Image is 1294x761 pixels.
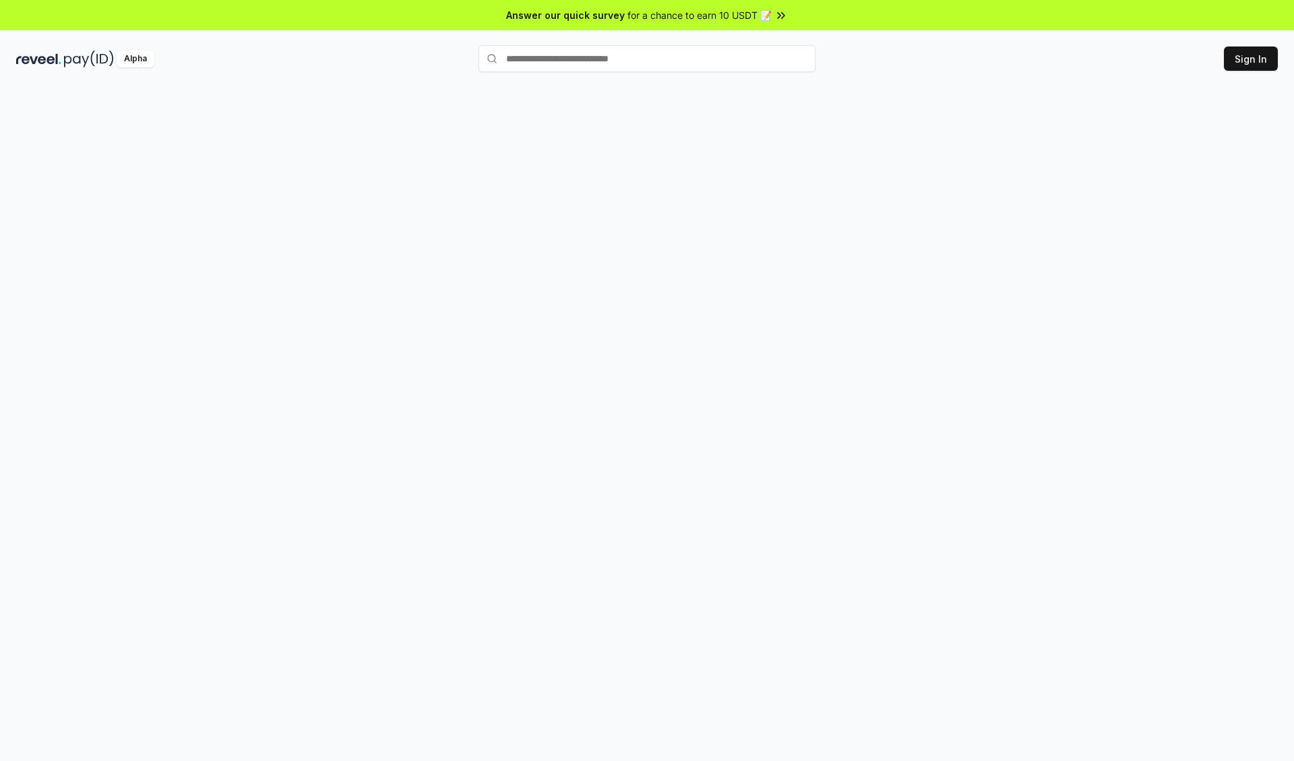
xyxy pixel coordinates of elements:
button: Sign In [1224,47,1278,71]
img: reveel_dark [16,51,61,67]
span: Answer our quick survey [506,8,625,22]
img: pay_id [64,51,114,67]
div: Alpha [117,51,154,67]
span: for a chance to earn 10 USDT 📝 [627,8,772,22]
